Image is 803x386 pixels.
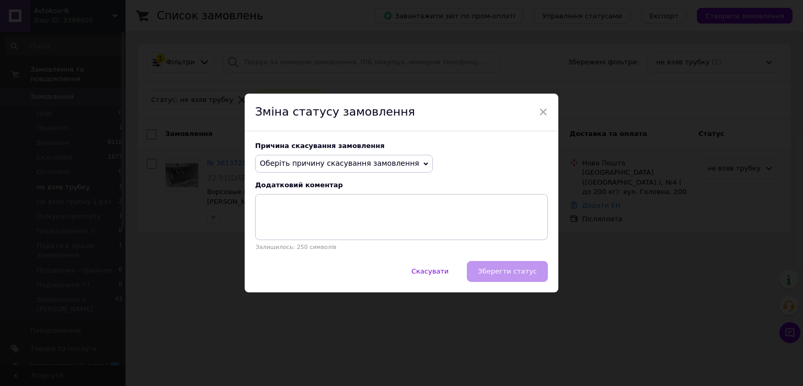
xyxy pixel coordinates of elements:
span: Скасувати [411,267,449,275]
div: Причина скасування замовлення [255,142,548,150]
span: Оберіть причину скасування замовлення [260,159,419,167]
div: Додатковий коментар [255,181,548,189]
p: Залишилось: 250 символів [255,244,548,251]
span: × [538,103,548,121]
div: Зміна статусу замовлення [245,94,558,131]
button: Скасувати [400,261,460,282]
